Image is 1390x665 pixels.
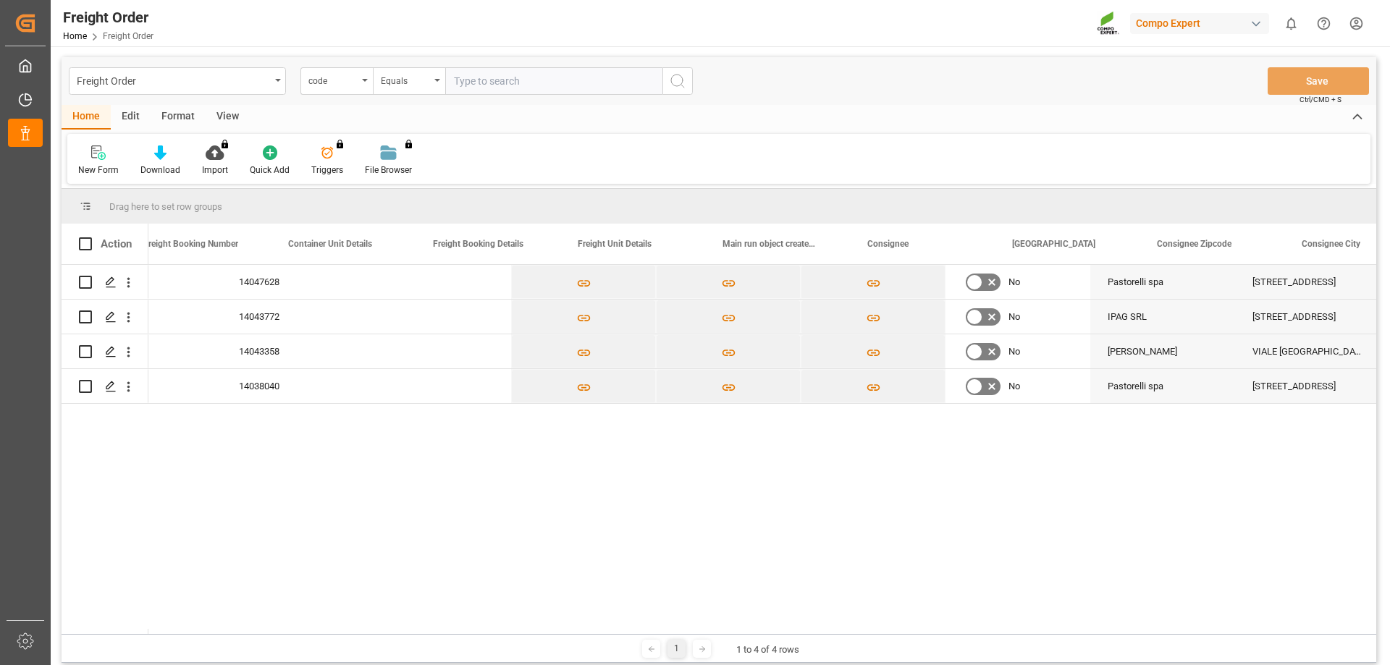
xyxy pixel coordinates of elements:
[308,71,358,88] div: code
[62,369,148,404] div: Press SPACE to select this row.
[1008,335,1020,368] span: No
[222,300,366,334] div: 14043772
[381,71,430,88] div: Equals
[578,239,652,249] span: Freight Unit Details
[140,164,180,177] div: Download
[1268,67,1369,95] button: Save
[723,239,820,249] span: Main run object created Status
[1300,94,1341,105] span: Ctrl/CMD + S
[143,239,238,249] span: Freight Booking Number
[1097,11,1120,36] img: Screenshot%202023-09-29%20at%2010.02.21.png_1712312052.png
[222,369,366,403] div: 14038040
[111,105,151,130] div: Edit
[151,105,206,130] div: Format
[1008,300,1020,334] span: No
[1012,239,1095,249] span: [GEOGRAPHIC_DATA]
[1235,265,1380,299] div: [STREET_ADDRESS]
[300,67,373,95] button: open menu
[662,67,693,95] button: search button
[62,334,148,369] div: Press SPACE to select this row.
[1008,370,1020,403] span: No
[62,105,111,130] div: Home
[867,239,909,249] span: Consignee
[373,67,445,95] button: open menu
[222,265,366,299] div: 14047628
[433,239,523,249] span: Freight Booking Details
[1130,13,1269,34] div: Compo Expert
[1130,9,1275,37] button: Compo Expert
[736,643,799,657] div: 1 to 4 of 4 rows
[1275,7,1307,40] button: show 0 new notifications
[288,239,372,249] span: Container Unit Details
[62,300,148,334] div: Press SPACE to select this row.
[445,67,662,95] input: Type to search
[69,67,286,95] button: open menu
[63,7,153,28] div: Freight Order
[206,105,250,130] div: View
[1090,265,1235,299] div: Pastorelli spa
[101,237,132,250] div: Action
[1302,239,1360,249] span: Consignee City
[222,334,366,368] div: 14043358
[1008,266,1020,299] span: No
[1235,300,1380,334] div: [STREET_ADDRESS]
[1235,334,1380,368] div: VIALE [GEOGRAPHIC_DATA] 1
[1235,369,1380,403] div: [STREET_ADDRESS]
[77,71,270,89] div: Freight Order
[1090,334,1235,368] div: [PERSON_NAME]
[1307,7,1340,40] button: Help Center
[62,265,148,300] div: Press SPACE to select this row.
[1090,300,1235,334] div: IPAG SRL
[667,640,686,658] div: 1
[1157,239,1231,249] span: Consignee Zipcode
[109,201,222,212] span: Drag here to set row groups
[78,164,119,177] div: New Form
[1090,369,1235,403] div: Pastorelli spa
[63,31,87,41] a: Home
[250,164,290,177] div: Quick Add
